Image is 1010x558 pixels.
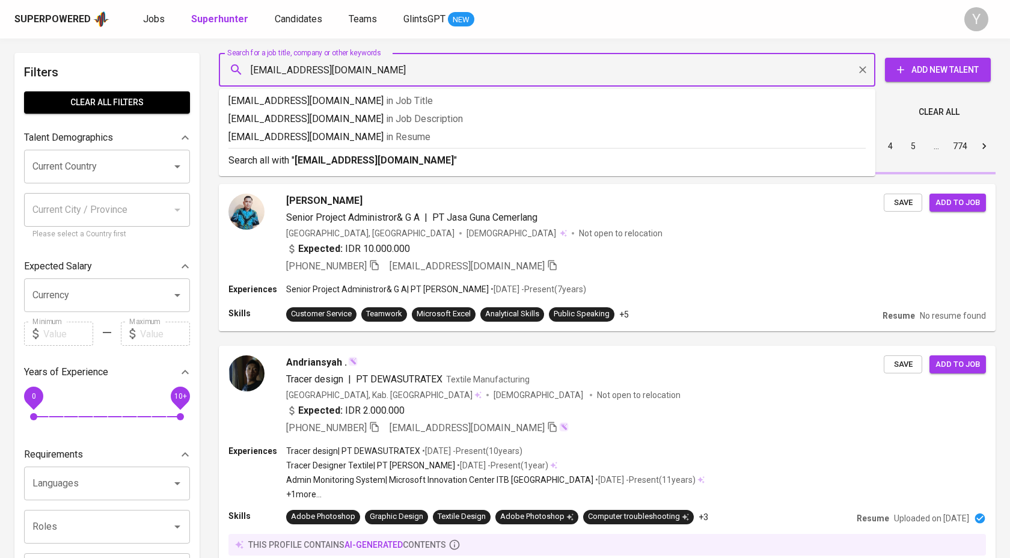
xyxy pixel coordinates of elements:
[494,389,585,401] span: [DEMOGRAPHIC_DATA]
[467,227,558,239] span: [DEMOGRAPHIC_DATA]
[788,136,996,156] nav: pagination navigation
[386,95,433,106] span: in Job Title
[298,242,343,256] b: Expected:
[140,322,190,346] input: Value
[885,58,991,82] button: Add New Talent
[286,260,367,272] span: [PHONE_NUMBER]
[935,358,980,372] span: Add to job
[904,136,923,156] button: Go to page 5
[24,63,190,82] h6: Filters
[32,228,182,241] p: Please select a Country first
[975,136,994,156] button: Go to next page
[228,445,286,457] p: Experiences
[295,155,454,166] b: [EMAIL_ADDRESS][DOMAIN_NAME]
[554,308,610,320] div: Public Speaking
[895,63,981,78] span: Add New Talent
[174,392,186,400] span: 10+
[356,373,442,385] span: PT DEWASUTRATEX
[593,474,696,486] p: • [DATE] - Present ( 11 years )
[191,12,251,27] a: Superhunter
[349,12,379,27] a: Teams
[286,389,482,401] div: [GEOGRAPHIC_DATA], Kab. [GEOGRAPHIC_DATA]
[228,153,866,168] p: Search all with " "
[286,283,489,295] p: Senior Project Administror& G A | PT [PERSON_NAME]
[228,130,866,144] p: [EMAIL_ADDRESS][DOMAIN_NAME]
[286,422,367,434] span: [PHONE_NUMBER]
[24,360,190,384] div: Years of Experience
[420,445,522,457] p: • [DATE] - Present ( 10 years )
[24,443,190,467] div: Requirements
[949,136,971,156] button: Go to page 774
[386,113,463,124] span: in Job Description
[286,445,420,457] p: Tracer design | PT DEWASUTRATEX
[286,212,420,223] span: Senior Project Administror& G A
[579,227,663,239] p: Not open to relocation
[883,310,915,322] p: Resume
[489,283,586,295] p: • [DATE] - Present ( 7 years )
[286,373,343,385] span: Tracer design
[275,12,325,27] a: Candidates
[228,283,286,295] p: Experiences
[228,510,286,522] p: Skills
[191,13,248,25] b: Superhunter
[24,447,83,462] p: Requirements
[417,308,471,320] div: Microsoft Excel
[275,13,322,25] span: Candidates
[43,322,93,346] input: Value
[24,91,190,114] button: Clear All filters
[169,475,186,492] button: Open
[857,512,889,524] p: Resume
[291,308,352,320] div: Customer Service
[348,372,351,387] span: |
[169,158,186,175] button: Open
[169,287,186,304] button: Open
[929,194,986,212] button: Add to job
[286,355,347,370] span: Andriansyah .
[228,94,866,108] p: [EMAIL_ADDRESS][DOMAIN_NAME]
[24,254,190,278] div: Expected Salary
[169,518,186,535] button: Open
[14,10,109,28] a: Superpoweredapp logo
[228,112,866,126] p: [EMAIL_ADDRESS][DOMAIN_NAME]
[24,130,113,145] p: Talent Demographics
[559,422,569,432] img: magic_wand.svg
[597,389,681,401] p: Not open to relocation
[298,403,343,418] b: Expected:
[403,12,474,27] a: GlintsGPT NEW
[438,511,486,523] div: Textile Design
[14,13,91,26] div: Superpowered
[344,540,403,550] span: AI-generated
[914,101,964,123] button: Clear All
[286,403,405,418] div: IDR 2.000.000
[699,511,708,523] p: +3
[854,61,871,78] button: Clear
[619,308,629,320] p: +5
[228,355,265,391] img: abb8b527b08b3e0051b3a206b89cabb9.jpg
[926,140,946,152] div: …
[24,126,190,150] div: Talent Demographics
[366,308,402,320] div: Teamwork
[228,194,265,230] img: d803cb84-67a3-4e7a-a140-fff8f1ef9063.jpg
[286,459,455,471] p: Tracer Designer Textile | PT [PERSON_NAME]
[929,355,986,374] button: Add to job
[920,310,986,322] p: No resume found
[370,511,423,523] div: Graphic Design
[286,227,454,239] div: [GEOGRAPHIC_DATA], [GEOGRAPHIC_DATA]
[390,260,545,272] span: [EMAIL_ADDRESS][DOMAIN_NAME]
[286,488,705,500] p: +1 more ...
[219,184,996,331] a: [PERSON_NAME]Senior Project Administror& G A|PT Jasa Guna Cemerlang[GEOGRAPHIC_DATA], [GEOGRAPHIC...
[485,308,539,320] div: Analytical Skills
[935,196,980,210] span: Add to job
[500,511,574,523] div: Adobe Photoshop
[349,13,377,25] span: Teams
[286,242,410,256] div: IDR 10.000.000
[424,210,427,225] span: |
[964,7,988,31] div: Y
[143,13,165,25] span: Jobs
[894,512,969,524] p: Uploaded on [DATE]
[890,358,916,372] span: Save
[432,212,537,223] span: PT Jasa Guna Cemerlang
[403,13,445,25] span: GlintsGPT
[248,539,446,551] p: this profile contains contents
[448,14,474,26] span: NEW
